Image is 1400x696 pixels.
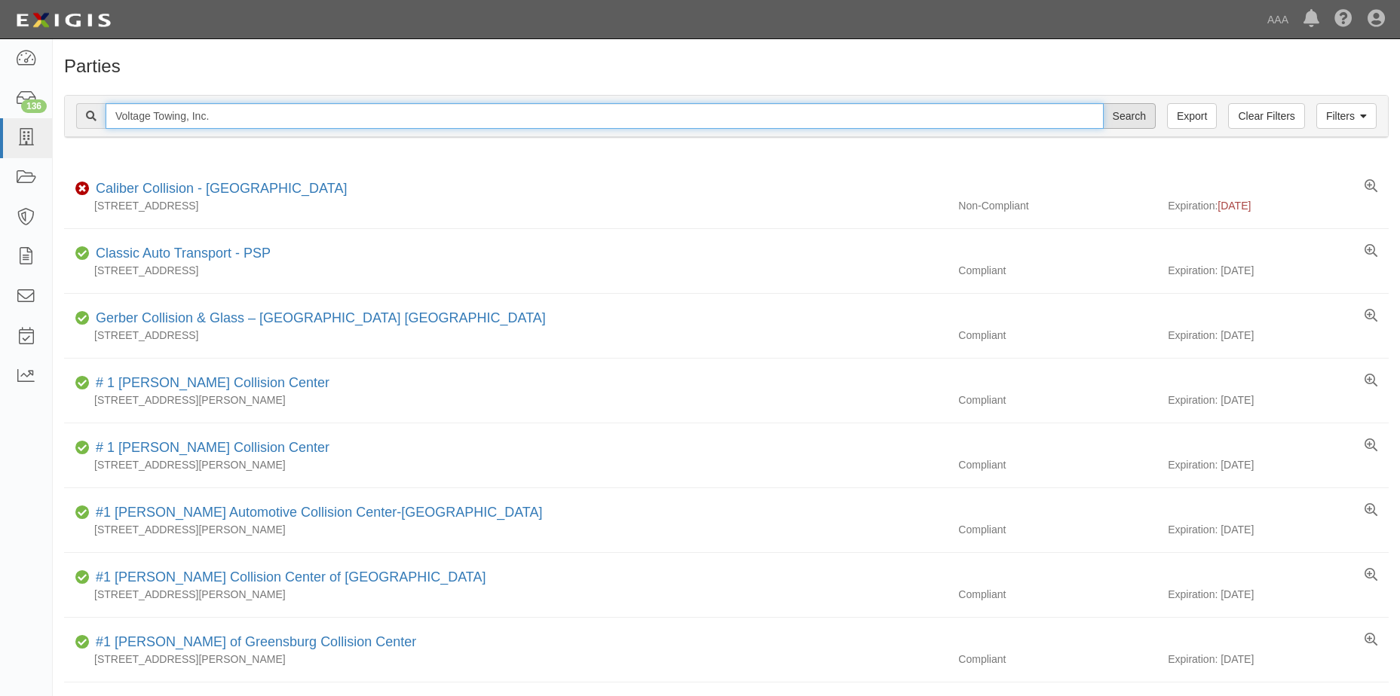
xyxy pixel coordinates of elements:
div: 136 [21,99,47,113]
div: Expiration: [DATE] [1168,652,1389,667]
a: View results summary [1365,244,1377,259]
div: [STREET_ADDRESS] [64,198,947,213]
div: Expiration: [DATE] [1168,392,1389,408]
a: Caliber Collision - [GEOGRAPHIC_DATA] [96,181,347,196]
div: Compliant [947,457,1168,472]
div: #1 Cochran Collision Center of Greensburg [90,568,486,588]
div: Expiration: [DATE] [1168,328,1389,343]
div: Compliant [947,652,1168,667]
a: #1 [PERSON_NAME] Collision Center of [GEOGRAPHIC_DATA] [96,569,486,585]
span: [DATE] [1218,200,1251,212]
i: Compliant [75,249,90,259]
img: logo-5460c22ac91f19d4615b14bd174203de0afe785f0fc80cf4dbbc73dc1793850b.png [11,7,115,34]
div: [STREET_ADDRESS] [64,263,947,278]
div: Expiration: [1168,198,1389,213]
div: # 1 Cochran Collision Center [90,438,329,458]
i: Compliant [75,572,90,583]
a: Clear Filters [1228,103,1304,129]
i: Compliant [75,508,90,518]
div: Gerber Collision & Glass – Houston Brighton [90,309,546,328]
input: Search [106,103,1104,129]
i: Compliant [75,313,90,324]
div: [STREET_ADDRESS][PERSON_NAME] [64,522,947,537]
div: Non-Compliant [947,198,1168,213]
div: Expiration: [DATE] [1168,522,1389,537]
div: #1 Cochran of Greensburg Collision Center [90,633,416,652]
i: Compliant [75,443,90,453]
i: Compliant [75,637,90,648]
div: Expiration: [DATE] [1168,263,1389,278]
div: Caliber Collision - Gainesville [90,179,347,199]
div: Expiration: [DATE] [1168,457,1389,472]
div: [STREET_ADDRESS][PERSON_NAME] [64,587,947,602]
a: # 1 [PERSON_NAME] Collision Center [96,375,329,390]
i: Non-Compliant [75,184,90,194]
div: Expiration: [DATE] [1168,587,1389,602]
a: Filters [1316,103,1377,129]
h1: Parties [64,56,1389,76]
div: # 1 Cochran Collision Center [90,374,329,393]
a: Gerber Collision & Glass – [GEOGRAPHIC_DATA] [GEOGRAPHIC_DATA] [96,310,546,325]
a: View results summary [1365,179,1377,194]
div: Compliant [947,263,1168,278]
div: [STREET_ADDRESS][PERSON_NAME] [64,652,947,667]
div: Compliant [947,328,1168,343]
input: Search [1103,103,1156,129]
a: #1 [PERSON_NAME] of Greensburg Collision Center [96,634,416,649]
a: View results summary [1365,503,1377,518]
a: View results summary [1365,374,1377,389]
div: #1 Cochran Automotive Collision Center-Monroeville [90,503,543,523]
div: Classic Auto Transport - PSP [90,244,271,264]
div: [STREET_ADDRESS][PERSON_NAME] [64,392,947,408]
div: [STREET_ADDRESS] [64,328,947,343]
a: View results summary [1365,633,1377,648]
i: Help Center - Complianz [1334,11,1353,29]
a: Classic Auto Transport - PSP [96,246,271,261]
i: Compliant [75,378,90,389]
div: Compliant [947,587,1168,602]
a: #1 [PERSON_NAME] Automotive Collision Center-[GEOGRAPHIC_DATA] [96,505,543,520]
div: Compliant [947,522,1168,537]
a: AAA [1260,5,1296,35]
div: Compliant [947,392,1168,408]
a: View results summary [1365,309,1377,324]
a: Export [1167,103,1217,129]
a: View results summary [1365,438,1377,453]
a: # 1 [PERSON_NAME] Collision Center [96,440,329,455]
a: View results summary [1365,568,1377,583]
div: [STREET_ADDRESS][PERSON_NAME] [64,457,947,472]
